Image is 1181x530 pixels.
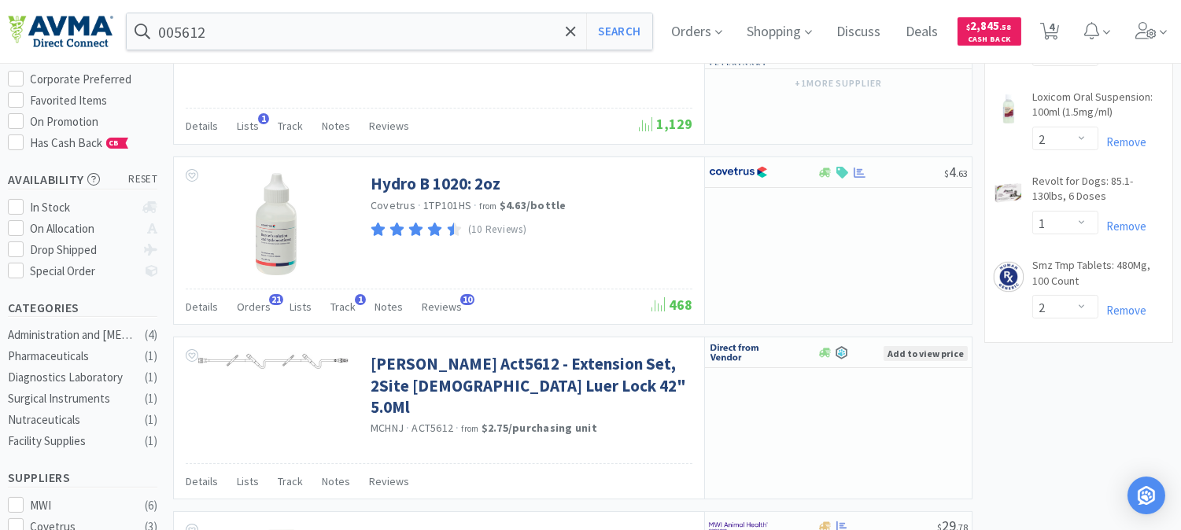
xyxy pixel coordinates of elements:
div: ( 1 ) [145,389,157,408]
span: Lists [290,300,312,314]
span: Reviews [369,474,409,488]
a: Deals [900,25,945,39]
div: Diagnostics Laboratory [8,368,135,387]
div: ( 6 ) [145,496,157,515]
span: 1 [355,294,366,305]
span: · [474,198,477,212]
span: Track [278,119,303,133]
img: d747737d40cd4c3b844aa8aa5a3feb80_390378.png [993,177,1024,208]
span: Add to view price [884,346,968,361]
span: Has Cash Back [31,135,129,150]
div: Administration and [MEDICAL_DATA] [8,326,135,344]
span: 2,845 [967,18,1012,33]
div: Nutraceuticals [8,410,135,429]
span: $ [967,22,971,32]
a: MCHNJ [371,421,404,435]
span: 1TP101HS [423,198,471,212]
div: Drop Shipped [31,241,135,259]
span: Details [186,300,218,314]
a: $2,845.58Cash Back [958,10,1021,53]
a: Remove [1098,303,1146,318]
span: · [418,198,421,212]
img: d5fe024a6e654360b75828a6bd307773_157879.png [993,93,1024,124]
span: Track [330,300,356,314]
span: Lists [237,119,259,133]
button: +1more supplier [787,72,890,94]
img: c67096674d5b41e1bca769e75293f8dd_19.png [709,340,768,364]
img: c9928575846243d694623649be7c09d8_338043.jpeg [197,353,355,370]
span: 1 [258,113,269,124]
span: . 58 [1000,22,1012,32]
span: Notes [322,119,350,133]
div: Facility Supplies [8,432,135,451]
a: [PERSON_NAME] Act5612 - Extension Set, 2Site [DEMOGRAPHIC_DATA] Luer Lock 42" 5.0Ml [371,353,688,418]
span: from [462,423,479,434]
a: Smz Tmp Tablets: 480Mg, 100 Count [1032,258,1164,295]
span: Details [186,474,218,488]
p: (10 Reviews) [468,222,527,238]
span: . 63 [956,167,968,179]
div: ( 1 ) [145,432,157,451]
span: $ [944,167,949,179]
span: ACT5612 [412,421,454,435]
span: 1,129 [639,115,692,133]
a: Covetrus [371,198,415,212]
a: Remove [1098,50,1146,65]
span: CB [107,138,123,148]
a: Remove [1098,219,1146,234]
a: Revolt for Dogs: 85.1-130lbs, 6 Doses [1032,174,1164,211]
img: 9e9b17e381164ebe8e613b32dfaf305f_163997.png [993,261,1024,293]
span: 21 [269,294,283,305]
div: On Allocation [31,219,135,238]
span: Lists [237,474,259,488]
span: Notes [375,300,403,314]
div: Favorited Items [31,91,158,110]
div: In Stock [31,198,135,217]
img: 5910334571a641158a13b9db18f447c9_648983.png [256,173,296,275]
span: Track [278,474,303,488]
span: · [406,421,409,435]
span: 10 [460,294,474,305]
div: ( 1 ) [145,347,157,366]
h5: Availability [8,171,157,189]
div: Pharmaceuticals [8,347,135,366]
img: 77fca1acd8b6420a9015268ca798ef17_1.png [709,160,768,184]
span: Reviews [422,300,462,314]
span: · [456,421,459,435]
span: reset [129,171,158,188]
span: Reviews [369,119,409,133]
span: 468 [651,296,692,314]
h5: Suppliers [8,469,157,487]
div: ( 1 ) [145,410,157,429]
span: Details [186,119,218,133]
a: Loxicom Oral Suspension: 100ml (1.5mg/ml) [1032,90,1164,127]
a: 4 [1034,27,1066,41]
div: Corporate Preferred [31,70,158,89]
img: e4e33dab9f054f5782a47901c742baa9_102.png [8,15,113,48]
strong: $2.75 / purchasing unit [482,421,597,435]
div: Special Order [31,262,135,281]
div: On Promotion [31,112,158,131]
button: Search [586,13,651,50]
a: Hydro B 1020: 2oz [371,173,500,194]
span: 4 [944,163,968,181]
span: from [480,201,497,212]
div: Surgical Instruments [8,389,135,408]
a: Discuss [831,25,888,39]
h5: Categories [8,299,157,317]
span: Cash Back [967,35,1012,46]
div: ( 1 ) [145,368,157,387]
div: MWI [31,496,128,515]
div: ( 4 ) [145,326,157,344]
strong: $4.63 / bottle [500,198,567,212]
div: Open Intercom Messenger [1127,477,1165,514]
span: Orders [237,300,271,314]
input: Search by item, sku, manufacturer, ingredient, size... [127,13,652,50]
span: Notes [322,474,350,488]
a: Remove [1098,134,1146,149]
